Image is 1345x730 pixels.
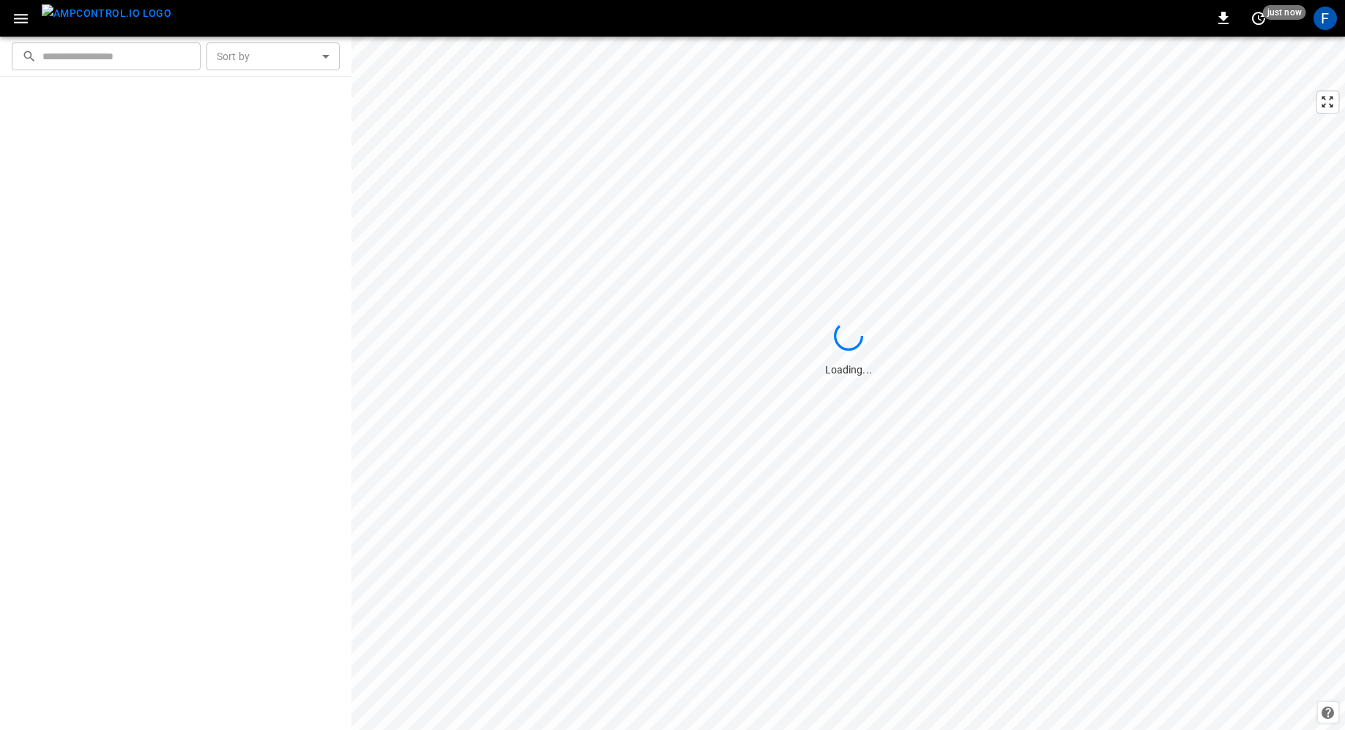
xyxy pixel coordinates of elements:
span: Loading... [825,364,872,376]
button: set refresh interval [1247,7,1270,30]
span: just now [1263,5,1306,20]
img: ampcontrol.io logo [42,4,171,23]
div: profile-icon [1314,7,1337,30]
